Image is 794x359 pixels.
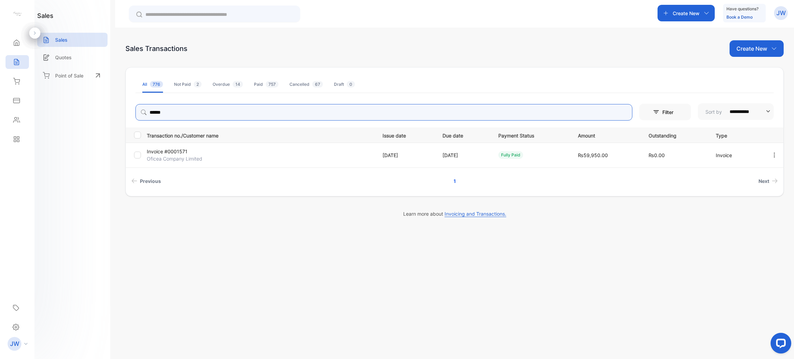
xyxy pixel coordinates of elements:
[213,81,243,88] div: Overdue
[673,10,700,17] p: Create New
[289,81,323,88] div: Cancelled
[662,109,678,116] p: Filter
[705,108,722,115] p: Sort by
[726,14,753,20] a: Book a Demo
[445,175,464,187] a: Page 1 is your current page
[658,5,715,21] button: Create New
[174,81,202,88] div: Not Paid
[312,81,323,88] span: 67
[383,131,428,139] p: Issue date
[55,36,68,43] p: Sales
[129,175,164,187] a: Previous page
[445,211,506,217] span: Invoicing and Transactions.
[716,152,757,159] p: Invoice
[10,339,19,348] p: JW
[37,68,108,83] a: Point of Sale
[759,177,769,185] span: Next
[730,40,784,57] button: Create New
[37,50,108,64] a: Quotes
[125,43,187,54] div: Sales Transactions
[347,81,355,88] span: 0
[765,330,794,359] iframe: LiveChat chat widget
[266,81,278,88] span: 757
[578,131,634,139] p: Amount
[334,81,355,88] div: Draft
[442,131,484,139] p: Due date
[774,5,788,21] button: JW
[233,81,243,88] span: 14
[442,152,484,159] p: [DATE]
[498,151,523,159] div: fully paid
[578,152,608,158] span: ₨59,950.00
[126,175,783,187] ul: Pagination
[125,210,784,217] p: Learn more about
[37,33,108,47] a: Sales
[639,104,691,120] button: Filter
[37,11,53,20] h1: sales
[147,131,374,139] p: Transaction no./Customer name
[736,44,767,53] p: Create New
[698,103,774,120] button: Sort by
[147,155,223,162] p: Oficea Company Limited
[12,9,22,19] img: logo
[756,175,781,187] a: Next page
[649,131,702,139] p: Outstanding
[194,81,202,88] span: 2
[140,177,161,185] span: Previous
[498,131,564,139] p: Payment Status
[147,148,223,155] p: Invoice #0001571
[726,6,759,12] p: Have questions?
[254,81,278,88] div: Paid
[776,9,786,18] p: JW
[383,152,428,159] p: [DATE]
[55,72,83,79] p: Point of Sale
[649,152,665,158] span: ₨0.00
[716,131,757,139] p: Type
[55,54,72,61] p: Quotes
[142,81,163,88] div: All
[150,81,163,88] span: 776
